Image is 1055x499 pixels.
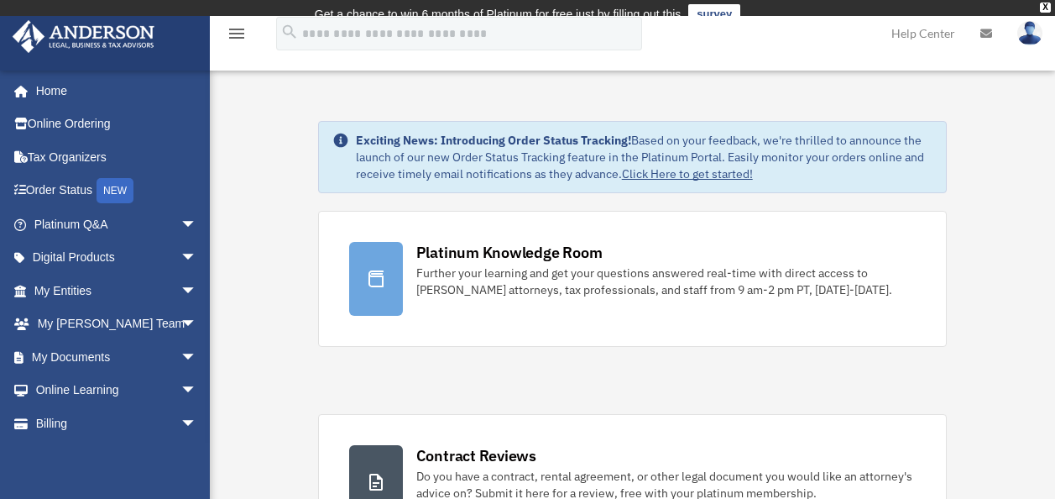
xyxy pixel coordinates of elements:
[180,407,214,441] span: arrow_drop_down
[416,265,917,298] div: Further your learning and get your questions answered real-time with direct access to [PERSON_NAM...
[12,174,222,208] a: Order StatusNEW
[12,207,222,241] a: Platinum Q&Aarrow_drop_down
[318,211,948,347] a: Platinum Knowledge Room Further your learning and get your questions answered real-time with dire...
[12,74,214,108] a: Home
[180,207,214,242] span: arrow_drop_down
[280,23,299,41] i: search
[180,241,214,276] span: arrow_drop_down
[8,20,159,53] img: Anderson Advisors Platinum Portal
[416,445,536,466] div: Contract Reviews
[1040,3,1051,13] div: close
[97,178,133,203] div: NEW
[180,274,214,308] span: arrow_drop_down
[416,242,603,263] div: Platinum Knowledge Room
[180,374,214,408] span: arrow_drop_down
[180,307,214,342] span: arrow_drop_down
[12,241,222,275] a: Digital Productsarrow_drop_down
[12,274,222,307] a: My Entitiesarrow_drop_down
[356,132,933,182] div: Based on your feedback, we're thrilled to announce the launch of our new Order Status Tracking fe...
[227,29,247,44] a: menu
[12,374,222,407] a: Online Learningarrow_drop_down
[622,166,753,181] a: Click Here to get started!
[180,340,214,375] span: arrow_drop_down
[12,407,222,440] a: Billingarrow_drop_down
[12,108,222,141] a: Online Ordering
[688,4,740,24] a: survey
[227,24,247,44] i: menu
[315,4,682,24] div: Get a chance to win 6 months of Platinum for free just by filling out this
[1017,21,1042,45] img: User Pic
[12,440,222,474] a: Events Calendar
[12,307,222,341] a: My [PERSON_NAME] Teamarrow_drop_down
[12,340,222,374] a: My Documentsarrow_drop_down
[356,133,631,148] strong: Exciting News: Introducing Order Status Tracking!
[12,140,222,174] a: Tax Organizers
